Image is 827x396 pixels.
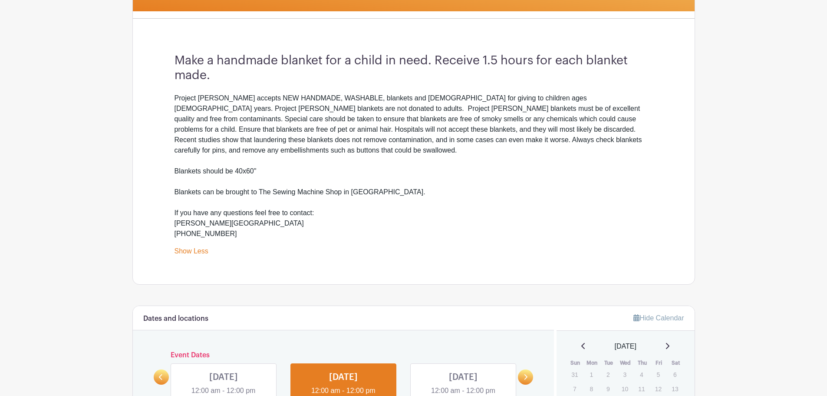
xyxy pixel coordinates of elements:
a: Hide Calendar [633,314,684,322]
h6: Event Dates [169,351,518,359]
p: 6 [668,368,682,381]
p: 7 [567,382,582,396]
p: 1 [584,368,599,381]
p: 3 [618,368,632,381]
p: 13 [668,382,682,396]
p: 10 [618,382,632,396]
div: Blankets can be brought to The Sewing Machine Shop in [GEOGRAPHIC_DATA]. [175,187,653,197]
p: 4 [634,368,649,381]
th: Sun [567,359,584,367]
p: 5 [651,368,666,381]
p: 12 [651,382,666,396]
th: Thu [634,359,651,367]
p: 8 [584,382,599,396]
p: 9 [601,382,615,396]
th: Mon [584,359,601,367]
div: Blankets should be 40x60" [175,166,653,176]
p: 2 [601,368,615,381]
span: [DATE] [615,341,636,352]
th: Wed [617,359,634,367]
p: 11 [634,382,649,396]
p: 31 [567,368,582,381]
div: If you have any questions feel free to contact: [175,208,653,218]
h6: Dates and locations [143,315,208,323]
h3: Make a handmade blanket for a child in need. Receive 1.5 hours for each blanket made. [175,53,653,83]
th: Fri [651,359,668,367]
th: Sat [667,359,684,367]
div: Project [PERSON_NAME] accepts NEW HANDMADE, WASHABLE, blankets and [DEMOGRAPHIC_DATA] for giving ... [175,93,653,156]
a: Show Less [175,247,208,258]
div: [PERSON_NAME][GEOGRAPHIC_DATA] [PHONE_NUMBER] [175,218,653,239]
th: Tue [600,359,617,367]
